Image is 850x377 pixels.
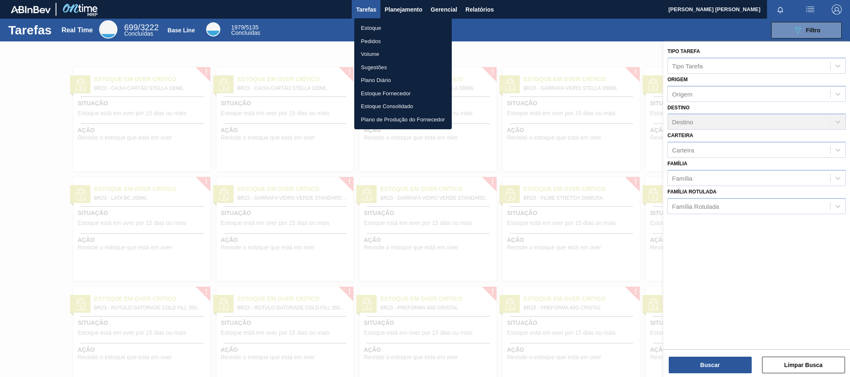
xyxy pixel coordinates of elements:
a: Estoque [354,22,452,35]
a: Plano de Produção do Fornecedor [354,113,452,126]
a: Plano Diário [354,74,452,87]
a: Estoque Fornecedor [354,87,452,100]
a: Volume [354,48,452,61]
a: Estoque Consolidado [354,100,452,113]
a: Sugestões [354,61,452,74]
a: Pedidos [354,35,452,48]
